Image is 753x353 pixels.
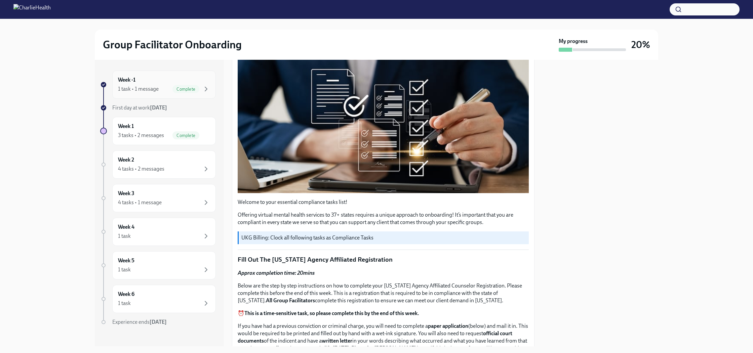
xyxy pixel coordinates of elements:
p: Welcome to your essential compliance tasks list! [238,198,529,206]
a: First day at work[DATE] [100,104,216,112]
a: Week 41 task [100,218,216,246]
div: 3 tasks • 2 messages [118,132,164,139]
h6: Week 4 [118,223,134,231]
h6: Week 1 [118,123,134,130]
div: 1 task [118,232,131,240]
strong: This is a time-sensitive task, so please complete this by the end of this week. [244,310,419,316]
a: Week 51 task [100,251,216,279]
span: First day at work [112,104,167,111]
h3: 20% [631,39,650,51]
div: 1 task • 1 message [118,85,159,93]
a: Week 34 tasks • 1 message [100,184,216,212]
p: Offering virtual mental health services to 37+ states requires a unique approach to onboarding! I... [238,211,529,226]
strong: [DATE] [150,319,167,325]
div: 4 tasks • 1 message [118,199,162,206]
p: ⏰ [238,310,529,317]
a: Week 13 tasks • 2 messagesComplete [100,117,216,145]
h6: Week 3 [118,190,134,197]
a: Week 61 task [100,285,216,313]
p: Below are the step by step instructions on how to complete your [US_STATE] Agency Affiliated Coun... [238,282,529,304]
strong: My progress [559,38,588,45]
div: 4 tasks • 2 messages [118,165,164,173]
h6: Week 5 [118,257,134,264]
strong: All Group Facilitators [266,297,315,304]
a: Week 24 tasks • 2 messages [100,150,216,179]
div: 1 task [118,266,131,273]
strong: Approx completion time: 20mins [238,270,315,276]
strong: written letter [322,338,352,344]
h2: Group Facilitator Onboarding [103,38,242,51]
span: Complete [172,133,199,138]
span: Experience ends [112,319,167,325]
h6: Week -1 [118,76,135,84]
img: CharlieHealth [13,4,51,15]
strong: paper application [428,323,468,329]
h6: Week 6 [118,291,134,298]
a: Week -11 task • 1 messageComplete [100,71,216,99]
div: 1 task [118,300,131,307]
h6: Week 2 [118,156,134,164]
button: Zoom image [238,41,529,193]
strong: [DATE] [150,104,167,111]
p: Fill Out The [US_STATE] Agency Affiliated Registration [238,255,529,264]
span: Complete [172,87,199,92]
strong: official court documents [238,330,512,344]
p: UKG Billing: Clock all following tasks as Compliance Tasks [241,234,526,241]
